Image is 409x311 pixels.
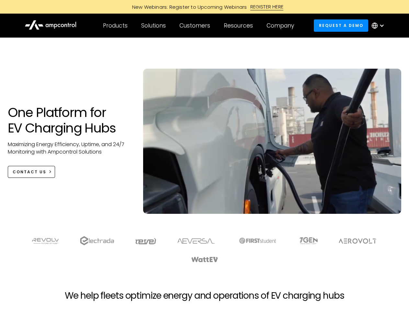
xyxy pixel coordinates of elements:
[80,236,114,245] img: electrada logo
[126,4,250,10] div: New Webinars: Register to Upcoming Webinars
[179,22,210,29] div: Customers
[338,238,377,244] img: Aerovolt Logo
[8,141,131,155] p: Maximizing Energy Efficiency, Uptime, and 24/7 Monitoring with Ampcontrol Solutions
[314,19,368,31] a: Request a demo
[224,22,253,29] div: Resources
[250,3,284,10] div: REGISTER HERE
[8,166,55,178] a: CONTACT US
[65,290,344,301] h2: We help fleets optimize energy and operations of EV charging hubs
[103,22,128,29] div: Products
[8,105,131,136] h1: One Platform for EV Charging Hubs
[267,22,294,29] div: Company
[141,22,166,29] div: Solutions
[59,3,350,10] a: New Webinars: Register to Upcoming WebinarsREGISTER HERE
[13,169,46,175] div: CONTACT US
[191,257,218,262] img: WattEV logo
